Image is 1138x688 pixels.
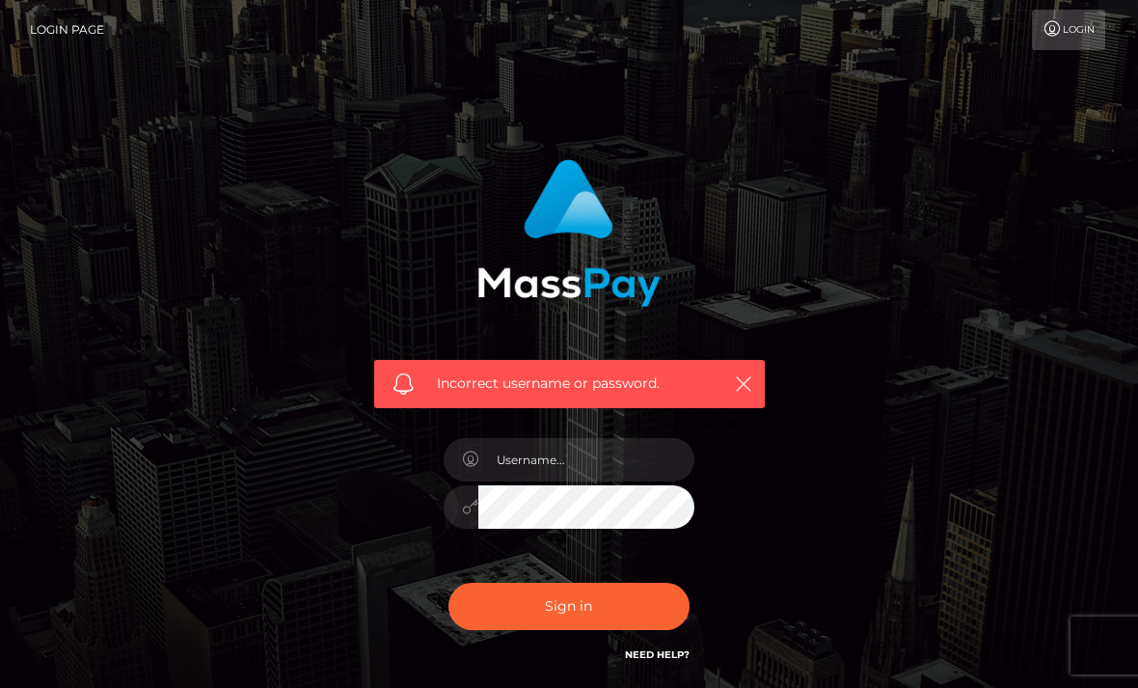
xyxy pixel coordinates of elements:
span: Incorrect username or password. [437,373,712,394]
a: Login Page [30,10,104,50]
button: Sign in [448,583,690,630]
a: Login [1032,10,1105,50]
img: MassPay Login [477,159,661,307]
input: Username... [478,438,694,482]
a: Need Help? [625,648,690,661]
